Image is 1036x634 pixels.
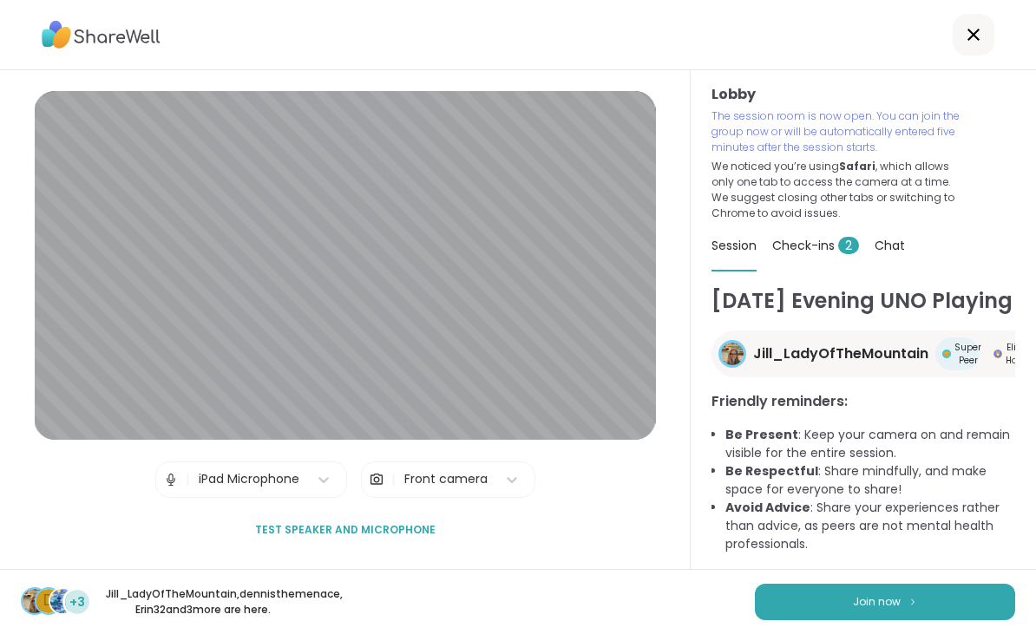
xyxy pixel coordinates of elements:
[711,108,961,155] p: The session room is now open. You can join the group now or will be automatically entered five mi...
[163,462,179,497] img: Microphone
[69,593,85,611] span: +3
[772,237,859,254] span: Check-ins
[875,237,905,254] span: Chat
[711,159,961,221] p: We noticed you’re using , which allows only one tab to access the camera at a time. We suggest cl...
[404,470,488,488] div: Front camera
[954,341,981,367] span: Super Peer
[23,589,47,613] img: Jill_LadyOfTheMountain
[711,84,1015,105] h3: Lobby
[725,462,1015,499] li: : Share mindfully, and make space for everyone to share!
[42,15,161,55] img: ShareWell Logo
[725,426,798,443] b: Be Present
[255,522,436,538] span: Test speaker and microphone
[43,590,54,612] span: d
[725,426,1015,462] li: : Keep your camera on and remain visible for the entire session.
[838,237,859,254] span: 2
[711,391,1015,412] h3: Friendly reminders:
[853,594,901,610] span: Join now
[725,499,810,516] b: Avoid Advice
[106,586,300,618] p: Jill_LadyOfTheMountain , dennisthemenace , Erin32 and 3 more are here.
[753,343,928,364] span: Jill_LadyOfTheMountain
[391,462,396,497] span: |
[369,462,384,497] img: Camera
[839,159,875,173] b: Safari
[942,350,951,358] img: Super Peer
[908,597,918,606] img: ShareWell Logomark
[755,584,1015,620] button: Join now
[721,343,744,365] img: Jill_LadyOfTheMountain
[725,462,818,480] b: Be Respectful
[725,499,1015,553] li: : Share your experiences rather than advice, as peers are not mental health professionals.
[711,285,1015,317] h1: [DATE] Evening UNO Playing
[50,589,75,613] img: Erin32
[186,462,190,497] span: |
[248,512,443,548] button: Test speaker and microphone
[993,350,1002,358] img: Elite Host
[711,237,757,254] span: Session
[199,470,299,488] div: iPad Microphone
[1006,341,1026,367] span: Elite Host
